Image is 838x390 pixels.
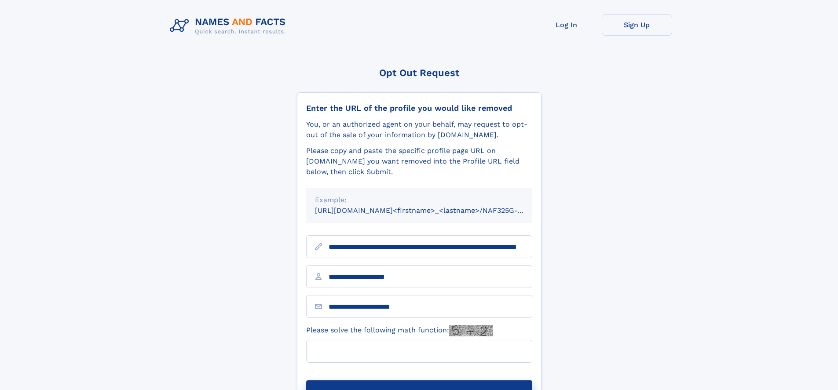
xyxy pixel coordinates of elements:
label: Please solve the following math function: [306,325,493,336]
small: [URL][DOMAIN_NAME]<firstname>_<lastname>/NAF325G-xxxxxxxx [315,206,549,215]
a: Sign Up [602,14,672,36]
div: Please copy and paste the specific profile page URL on [DOMAIN_NAME] you want removed into the Pr... [306,146,532,177]
a: Log In [531,14,602,36]
div: You, or an authorized agent on your behalf, may request to opt-out of the sale of your informatio... [306,119,532,140]
div: Example: [315,195,523,205]
img: Logo Names and Facts [166,14,293,38]
div: Opt Out Request [297,67,542,78]
div: Enter the URL of the profile you would like removed [306,103,532,113]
